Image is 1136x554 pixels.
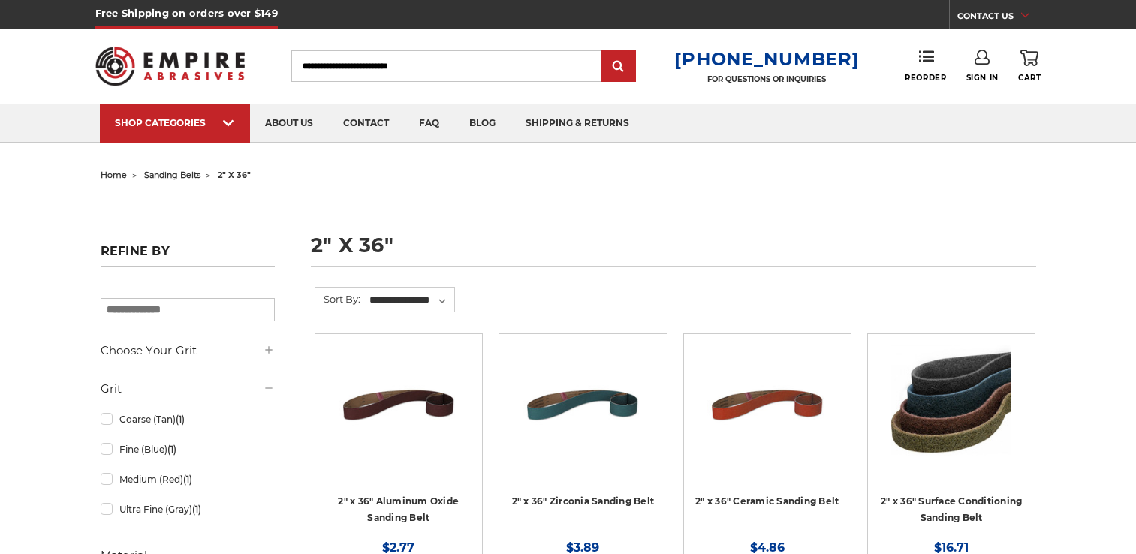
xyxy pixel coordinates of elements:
a: contact [328,104,404,143]
a: about us [250,104,328,143]
a: 2" x 36" Zirconia Pipe Sanding Belt [510,345,655,490]
a: 2"x36" Surface Conditioning Sanding Belts [878,345,1024,490]
a: 2" x 36" Ceramic Pipe Sanding Belt [695,345,840,490]
span: 2" x 36" [218,170,251,180]
label: Sort By: [315,288,360,310]
span: (1) [183,474,192,485]
a: Coarse (Tan)(1) [101,406,275,432]
a: Medium (Red)(1) [101,466,275,492]
img: 2" x 36" Zirconia Pipe Sanding Belt [523,345,643,465]
span: Reorder [905,73,946,83]
a: [PHONE_NUMBER] [674,48,859,70]
img: 2" x 36" Ceramic Pipe Sanding Belt [707,345,827,465]
a: Cart [1018,50,1041,83]
a: 2" x 36" Aluminum Oxide Sanding Belt [338,495,459,524]
a: blog [454,104,511,143]
h5: Refine by [101,244,275,267]
a: Reorder [905,50,946,82]
img: Empire Abrasives [95,37,246,95]
a: home [101,170,127,180]
a: 2" x 36" Aluminum Oxide Pipe Sanding Belt [326,345,472,490]
span: Sign In [966,73,999,83]
span: (1) [192,504,201,515]
a: shipping & returns [511,104,644,143]
a: Fine (Blue)(1) [101,436,275,462]
div: SHOP CATEGORIES [115,117,235,128]
a: Ultra Fine (Gray)(1) [101,496,275,522]
a: 2" x 36" Ceramic Sanding Belt [695,495,839,507]
h5: Grit [101,380,275,398]
a: sanding belts [144,170,200,180]
img: 2"x36" Surface Conditioning Sanding Belts [891,345,1011,465]
input: Submit [604,52,634,82]
h5: Choose Your Grit [101,342,275,360]
span: (1) [176,414,185,425]
span: (1) [167,444,176,455]
p: FOR QUESTIONS OR INQUIRIES [674,74,859,84]
a: CONTACT US [957,8,1041,29]
span: Cart [1018,73,1041,83]
a: 2" x 36" Surface Conditioning Sanding Belt [881,495,1022,524]
img: 2" x 36" Aluminum Oxide Pipe Sanding Belt [339,345,459,465]
select: Sort By: [367,289,454,312]
a: faq [404,104,454,143]
a: 2" x 36" Zirconia Sanding Belt [512,495,655,507]
h1: 2" x 36" [311,235,1036,267]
